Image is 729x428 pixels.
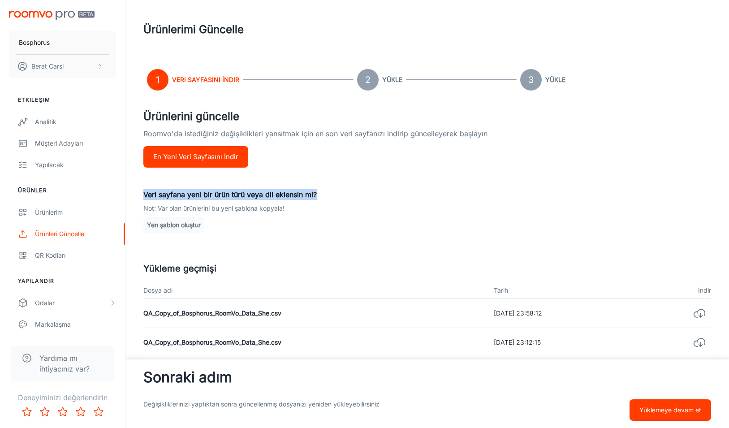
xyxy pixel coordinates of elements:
div: Analitik [35,117,116,127]
h1: Ürünlerimi Güncelle [143,22,244,38]
button: Yüklemeye devam et [630,399,711,421]
div: Markalaşma [35,320,116,329]
button: Rate 1 star [18,403,36,421]
th: Dosya adı [143,282,487,299]
th: Tarih [487,282,639,299]
text: 2 [365,74,371,85]
p: Veri sayfana yeni bir ürün türü veya dil eklensin mi? [143,189,711,200]
span: Yardıma mı ihtiyacınız var? [39,353,104,374]
h3: Sonraki adım [143,367,711,388]
button: Bosphorus [9,31,116,54]
p: Yüklemeye devam et [639,405,701,415]
p: Berat Carsi [31,61,64,71]
h6: Veri Sayfasını İndir [172,75,239,85]
p: Roomvo'da istediğiniz değişiklikleri yansıtmak için en son veri sayfanızı indirip güncelleyerek b... [143,128,711,146]
p: Deneyiminizi değerlendirin [7,392,118,403]
div: QR Kodları [35,251,116,260]
img: Roomvo PRO Beta [9,11,95,20]
text: 1 [156,74,160,85]
td: [DATE] 23:08:04 [487,357,639,386]
td: [DATE] 23:58:12 [487,299,639,328]
td: QA_Copy_of_Copy_of_RoomVo_Data_Sheet.csv [143,357,487,386]
div: Yapılacak [35,160,116,170]
button: Rate 4 star [72,403,90,421]
button: Berat Carsi [9,55,116,78]
div: Odalar [35,298,109,308]
div: Müşteri Adayları [35,138,116,148]
button: Rate 3 star [54,403,72,421]
td: [DATE] 23:12:15 [487,328,639,357]
p: Değişikliklerinizi yaptıktan sonra güncellenmiş dosyanızı yeniden yükleyebilirsiniz [143,399,513,421]
h6: Yükle [545,75,565,85]
button: Rate 2 star [36,403,54,421]
button: En Yeni Veri Sayfasını İndir [143,146,248,168]
div: Ürünlerim [35,208,116,217]
text: 3 [528,74,534,85]
th: İndir [639,282,711,299]
h4: Ürünlerini güncelle [143,108,711,125]
button: Rate 5 star [90,403,108,421]
p: Bosphorus [19,38,50,48]
p: Not: Var olan ürünlerini bu yeni şablona kopyala! [143,203,711,213]
td: QA_Copy_of_Bosphorus_RoomVo_Data_She.csv [143,299,487,328]
h6: Yükle [382,75,402,85]
button: Yen şablon oluştur [143,217,204,233]
div: Ürünleri Güncelle [35,229,116,239]
h5: Yükleme geçmişi [143,262,711,275]
td: QA_Copy_of_Bosphorus_RoomVo_Data_She.csv [143,328,487,357]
